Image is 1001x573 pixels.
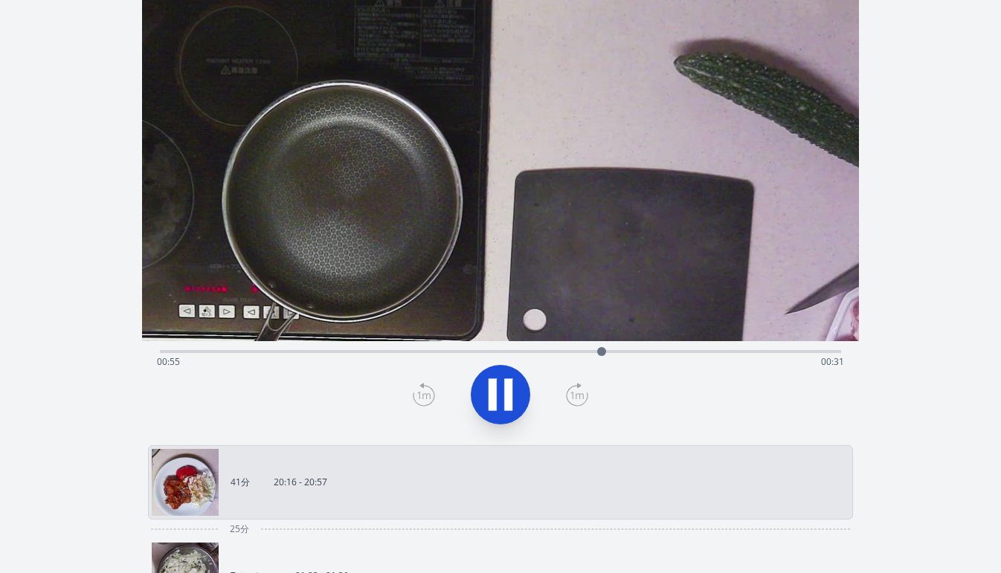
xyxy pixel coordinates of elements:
[157,355,180,368] span: 00:55
[152,449,219,516] img: 250805111659_thumb.jpeg
[821,355,844,368] span: 00:31
[231,476,250,488] font: 41分
[230,522,249,535] font: 25分
[274,476,327,488] font: 20:16 - 20:57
